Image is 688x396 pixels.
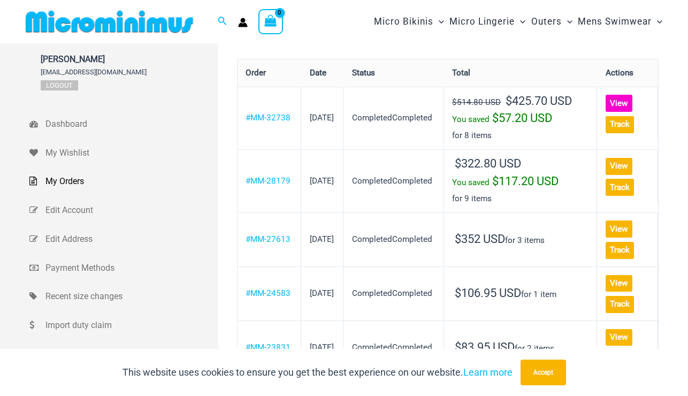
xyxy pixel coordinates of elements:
span: $ [455,232,461,246]
span: 322.80 USD [455,157,521,170]
nav: Site Navigation [370,4,667,40]
span: 83.95 USD [455,340,515,354]
img: MM SHOP LOGO FLAT [21,10,197,34]
div: You saved [452,173,588,191]
a: View order number MM-32738 [246,113,291,123]
span: Micro Lingerie [449,8,515,35]
a: Micro BikinisMenu ToggleMenu Toggle [371,5,447,38]
a: View order MM-23831 [606,329,632,346]
span: $ [492,111,499,125]
td: CompletedCompleted [343,149,444,212]
a: Micro LingerieMenu ToggleMenu Toggle [447,5,528,38]
td: CompletedCompleted [343,212,444,266]
span: My Wishlist [45,145,216,161]
button: Accept [521,360,566,385]
a: View Shopping Cart, empty [258,9,283,34]
span: Import duty claim [45,317,216,333]
a: Edit Address [29,225,218,254]
a: View order number MM-23831 [246,342,291,352]
span: 57.20 USD [492,111,552,125]
span: Outers [531,8,562,35]
time: [DATE] [310,176,334,186]
span: Status [352,68,375,78]
span: My Orders [45,173,216,189]
p: This website uses cookies to ensure you get the best experience on our website. [123,364,513,380]
span: Menu Toggle [515,8,525,35]
td: for 2 items [444,321,597,375]
td: CompletedCompleted [343,321,444,375]
td: CompletedCompleted [343,266,444,321]
a: Search icon link [218,15,227,28]
span: [PERSON_NAME] [41,54,147,64]
time: [DATE] [310,113,334,123]
span: Menu Toggle [652,8,662,35]
td: for 8 items [444,87,597,150]
span: $ [492,174,499,188]
span: 425.70 USD [506,94,572,108]
span: Micro Bikinis [374,8,433,35]
span: [EMAIL_ADDRESS][DOMAIN_NAME] [41,68,147,76]
a: Account icon link [238,18,248,27]
span: Menu Toggle [433,8,444,35]
a: Import duty claim [29,311,218,340]
a: Dashboard [29,110,218,139]
span: $ [506,94,512,108]
span: Edit Address [45,231,216,247]
a: Payment Methods [29,254,218,283]
a: Learn more [463,367,513,378]
span: Actions [606,68,633,78]
a: Track order number MM-28179 [606,179,634,196]
a: View order MM-27613 [606,220,632,238]
a: OutersMenu ToggleMenu Toggle [529,5,575,38]
a: Mens SwimwearMenu ToggleMenu Toggle [575,5,665,38]
span: Mens Swimwear [578,8,652,35]
span: $ [455,340,461,354]
a: Logout [41,80,78,90]
span: 117.20 USD [492,174,559,188]
a: View order number MM-28179 [246,176,291,186]
span: 106.95 USD [455,286,521,300]
a: Track order number MM-24583 [606,296,634,313]
span: Total [452,68,470,78]
a: My Orders [29,167,218,196]
del: $514.80 USD [452,97,501,107]
div: You saved [452,110,588,128]
span: 352 USD [455,232,505,246]
span: $ [455,157,461,170]
span: Edit Account [45,202,216,218]
a: View order MM-32738 [606,95,632,112]
time: [DATE] [310,288,334,298]
a: Returns - Exchange / Credit [29,340,218,369]
span: Menu Toggle [562,8,572,35]
time: [DATE] [310,342,334,352]
a: View order MM-24583 [606,275,632,292]
a: Track order number MM-32738 [606,116,634,133]
span: $ [455,286,461,300]
a: Edit Account [29,196,218,225]
time: [DATE] [310,234,334,244]
td: for 1 item [444,266,597,321]
a: View order number MM-27613 [246,234,291,244]
span: Order [246,68,266,78]
span: Dashboard [45,116,216,132]
span: Recent size changes [45,288,216,304]
a: My Wishlist [29,139,218,167]
a: Track order number MM-27613 [606,242,634,259]
a: View order number MM-24583 [246,288,291,298]
td: for 9 items [444,149,597,212]
td: for 3 items [444,212,597,266]
a: View order MM-28179 [606,158,632,175]
span: Returns - Exchange / Credit [45,346,216,362]
a: Recent size changes [29,282,218,311]
td: CompletedCompleted [343,87,444,150]
span: Payment Methods [45,260,216,276]
span: Date [310,68,326,78]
